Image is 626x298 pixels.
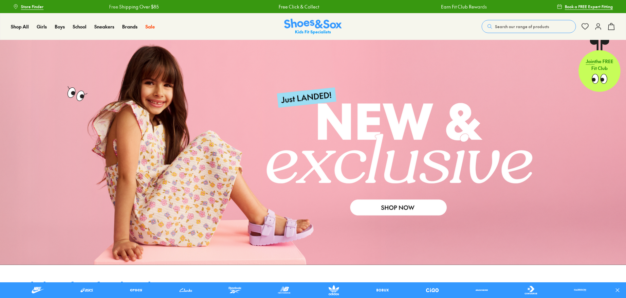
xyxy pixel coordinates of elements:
[284,19,342,35] img: SNS_Logo_Responsive.svg
[278,3,318,10] a: Free Click & Collect
[122,23,138,30] a: Brands
[495,24,549,29] span: Search our range of products
[145,23,155,30] a: Sale
[11,23,29,30] a: Shop All
[579,40,620,92] a: Jointhe FREE Fit Club
[37,23,47,30] a: Girls
[55,23,65,30] a: Boys
[108,3,158,10] a: Free Shipping Over $85
[21,4,44,9] span: Store Finder
[284,19,342,35] a: Shoes & Sox
[440,3,486,10] a: Earn Fit Club Rewards
[73,23,86,30] a: School
[94,23,114,30] a: Sneakers
[557,1,613,12] a: Book a FREE Expert Fitting
[565,4,613,9] span: Book a FREE Expert Fitting
[579,53,620,77] p: the FREE Fit Club
[13,1,44,12] a: Store Finder
[586,58,595,64] span: Join
[482,20,576,33] button: Search our range of products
